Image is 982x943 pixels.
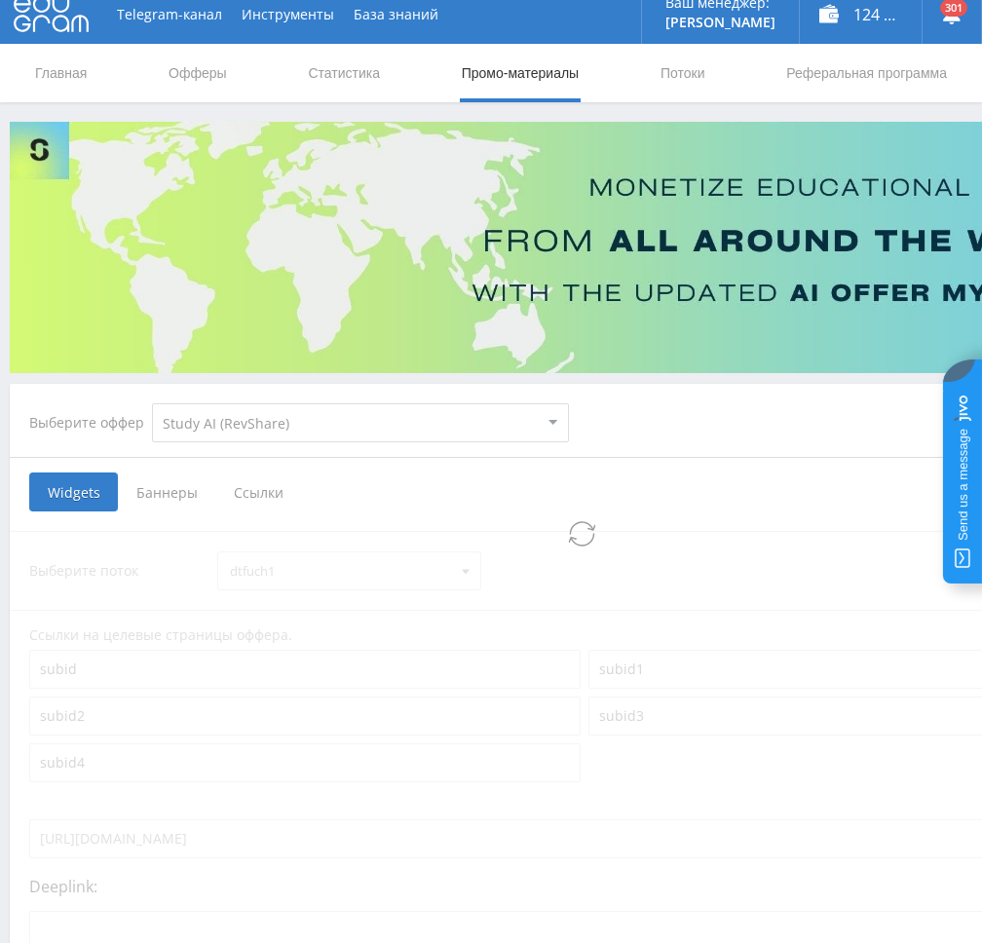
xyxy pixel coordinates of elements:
a: Потоки [659,44,707,102]
span: Ссылки [215,472,302,511]
div: Выберите оффер [29,415,152,431]
p: [PERSON_NAME] [665,15,775,30]
a: Главная [33,44,89,102]
a: Промо-материалы [460,44,581,102]
span: Widgets [29,472,118,511]
span: Баннеры [118,472,215,511]
a: Офферы [167,44,229,102]
a: Статистика [306,44,382,102]
a: Реферальная программа [784,44,949,102]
